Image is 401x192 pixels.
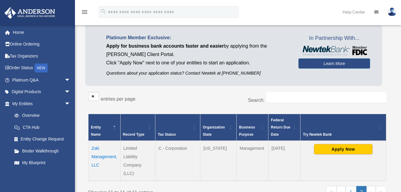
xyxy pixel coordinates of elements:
a: Tax Organizers [4,50,79,62]
label: Search: [248,98,265,103]
i: menu [81,8,88,16]
a: CTA Hub [8,121,76,133]
a: My Blueprint [8,157,76,169]
p: Platinum Member Exclusive: [106,34,289,42]
span: Apply for business bank accounts faster and easier [106,43,224,49]
th: Tax Status: Activate to sort [155,114,200,141]
th: Record Type: Activate to sort [120,114,155,141]
span: Organization State [203,125,225,137]
th: Try Newtek Bank : Activate to sort [301,114,386,141]
a: Entity Change Request [8,133,76,145]
label: entries per page [101,96,136,102]
img: NewtekBankLogoSM.png [301,46,367,55]
td: [US_STATE] [200,141,237,181]
td: Management [237,141,268,181]
img: User Pic [388,7,397,16]
div: Try Newtek Bank [303,131,377,138]
span: arrow_drop_down [64,74,76,86]
th: Entity Name: Activate to invert sorting [88,114,121,141]
button: Apply Now [314,144,373,154]
a: Tax Due Dates [8,169,76,181]
td: C - Corporation [155,141,200,181]
a: My Entitiesarrow_drop_down [4,98,76,110]
a: menu [81,10,88,16]
p: Questions about your application status? Contact Newtek at [PHONE_NUMBER] [106,69,289,77]
td: Limited Liability Company (LLC) [120,141,155,181]
a: Online Ordering [4,38,79,50]
i: search [100,8,107,15]
th: Organization State: Activate to sort [200,114,237,141]
th: Federal Return Due Date: Activate to sort [268,114,301,141]
span: Business Purpose [239,125,255,137]
a: Learn More [298,58,370,69]
th: Business Purpose: Activate to sort [237,114,268,141]
span: Federal Return Due Date [271,118,290,137]
a: Binder Walkthrough [8,145,76,157]
span: arrow_drop_down [64,86,76,98]
span: Entity Name [91,125,101,137]
span: Tax Status [158,132,176,137]
span: Record Type [123,132,145,137]
span: arrow_drop_down [64,98,76,110]
td: Zski Management, LLC [88,141,121,181]
a: Order StatusNEW [4,62,79,74]
span: In Partnership With... [298,34,370,43]
img: Anderson Advisors Platinum Portal [3,7,57,19]
p: by applying from the [PERSON_NAME] Client Portal. [106,42,289,59]
p: Click "Apply Now" next to one of your entities to start an application. [106,59,289,67]
td: [DATE] [268,141,301,181]
div: NEW [34,64,48,72]
a: Digital Productsarrow_drop_down [4,86,79,98]
a: Platinum Q&Aarrow_drop_down [4,74,79,86]
a: Overview [8,110,73,122]
a: Home [4,26,79,38]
